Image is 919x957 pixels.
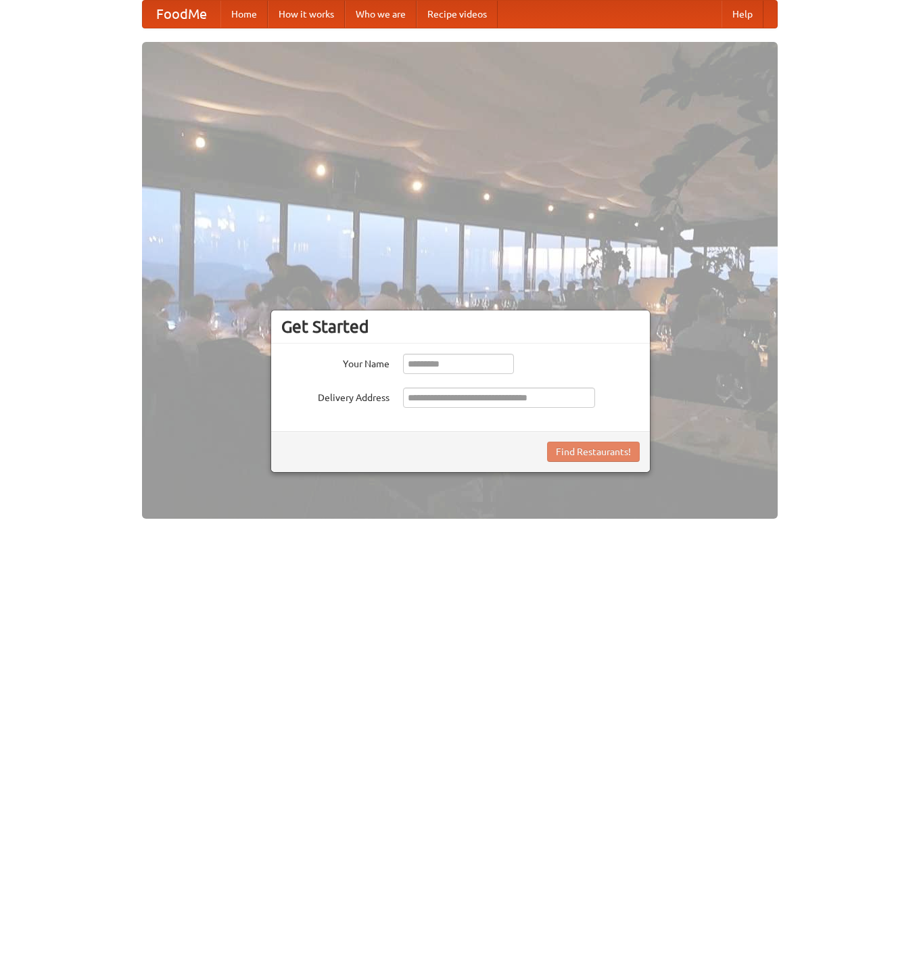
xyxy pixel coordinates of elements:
[281,354,390,371] label: Your Name
[281,388,390,404] label: Delivery Address
[281,317,640,337] h3: Get Started
[268,1,345,28] a: How it works
[722,1,763,28] a: Help
[345,1,417,28] a: Who we are
[417,1,498,28] a: Recipe videos
[547,442,640,462] button: Find Restaurants!
[143,1,220,28] a: FoodMe
[220,1,268,28] a: Home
